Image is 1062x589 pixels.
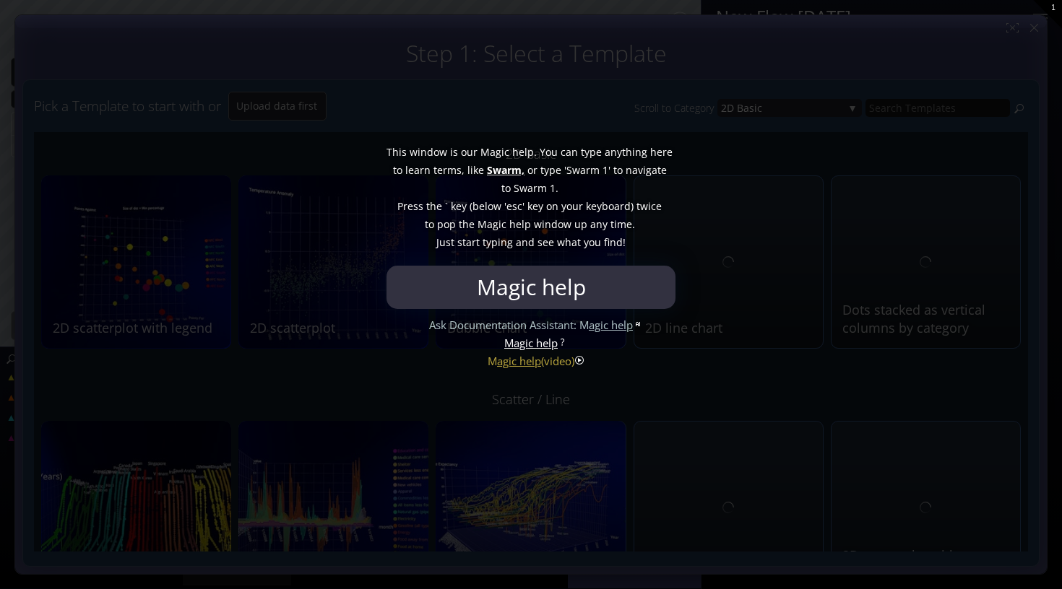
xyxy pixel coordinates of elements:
[504,197,524,215] span: 'esc'
[433,161,465,179] span: terms,
[589,318,633,332] span: agic help
[387,143,407,161] span: This
[636,197,662,215] span: twice
[586,197,634,215] span: keyboard)
[603,161,610,179] span: 1'
[516,233,535,251] span: and
[393,161,402,179] span: to
[610,215,635,233] span: time.
[451,197,467,215] span: key
[478,215,506,233] span: Magic
[467,161,484,179] span: like
[534,215,571,233] span: window
[564,161,600,179] span: 'Swarm
[390,266,672,309] input: Type to search
[397,197,423,215] span: Press
[425,215,434,233] span: to
[405,161,431,179] span: learn
[445,197,448,215] span: `
[509,215,531,233] span: help
[605,143,647,161] span: anything
[457,233,480,251] span: start
[561,143,578,161] span: can
[546,197,558,215] span: on
[459,215,475,233] span: the
[590,215,608,233] span: any
[574,215,587,233] span: up
[426,197,442,215] span: the
[512,143,537,161] span: help.
[501,179,511,197] span: to
[540,143,558,161] span: You
[581,143,602,161] span: type
[561,197,583,215] span: your
[487,161,524,179] span: Swarm,
[470,197,501,215] span: (below
[540,161,561,179] span: type
[550,179,558,197] span: 1.
[450,143,458,161] span: is
[613,161,623,179] span: to
[584,233,601,251] span: you
[557,233,581,251] span: what
[604,233,626,251] span: find!
[461,143,478,161] span: our
[527,197,543,215] span: key
[483,233,513,251] span: typing
[626,161,667,179] span: navigate
[429,316,633,334] div: Ask Documentation Assistant: M
[514,179,547,197] span: Swarm
[437,215,456,233] span: pop
[488,352,574,370] div: M (video)
[410,143,447,161] span: window
[650,143,673,161] span: here
[538,233,554,251] span: see
[436,233,454,251] span: Just
[527,161,538,179] span: or
[497,354,541,368] span: agic help
[480,143,509,161] span: Magic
